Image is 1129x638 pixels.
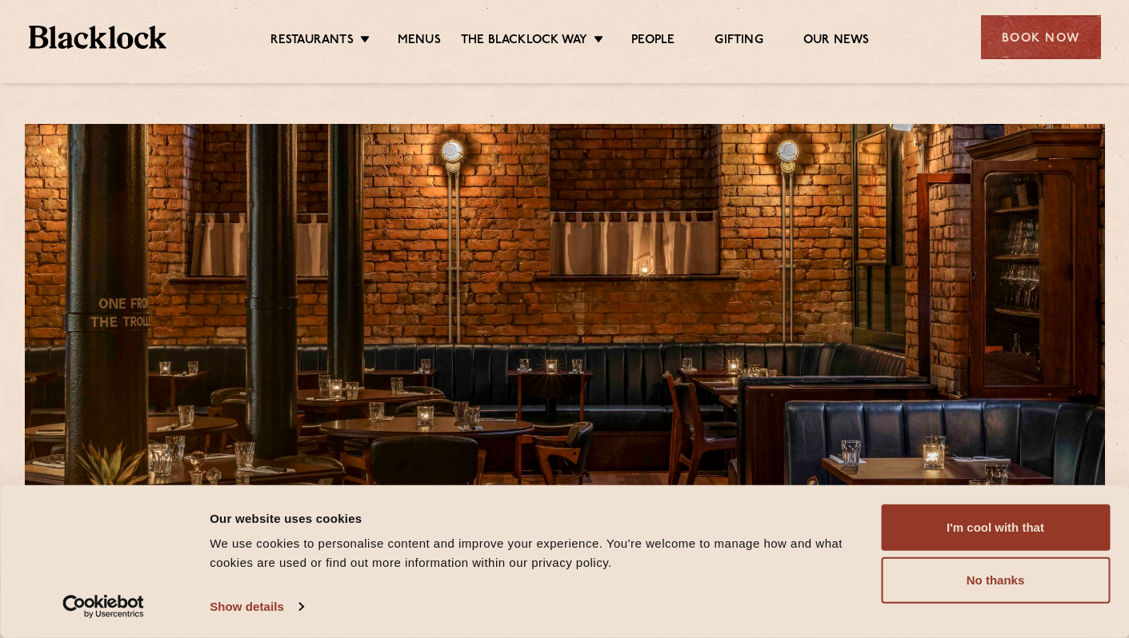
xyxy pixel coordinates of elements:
a: Gifting [715,33,763,50]
a: Show details [210,595,302,619]
img: BL_Textured_Logo-footer-cropped.svg [29,26,167,49]
a: People [631,33,675,50]
button: I'm cool with that [881,504,1110,551]
div: Book Now [981,15,1101,59]
a: Usercentrics Cookiebot - opens in a new window [34,595,174,619]
a: Restaurants [270,33,354,50]
div: We use cookies to personalise content and improve your experience. You're welcome to manage how a... [210,534,863,572]
a: Our News [803,33,870,50]
a: Menus [398,33,441,50]
a: The Blacklock Way [461,33,587,50]
div: Our website uses cookies [210,508,863,528]
button: No thanks [881,557,1110,604]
